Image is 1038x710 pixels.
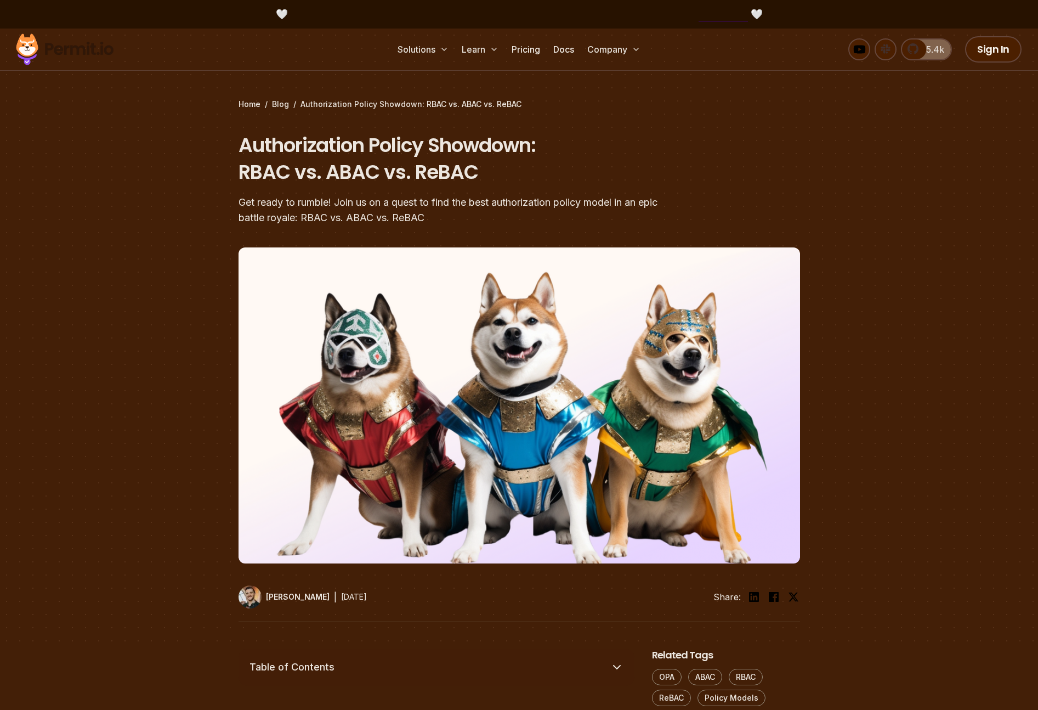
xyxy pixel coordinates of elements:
img: Daniel Bass [239,585,262,608]
img: facebook [767,590,780,604]
button: Table of Contents [239,649,634,686]
img: linkedin [747,590,761,604]
button: Company [583,38,645,60]
a: 5.4k [901,38,952,60]
a: Docs [549,38,578,60]
a: Sign In [965,36,1022,63]
time: [DATE] [341,592,367,601]
span: Table of Contents [249,660,334,675]
div: | [334,590,337,604]
h1: Authorization Policy Showdown: RBAC vs. ABAC vs. ReBAC [239,132,660,186]
a: Home [239,99,260,110]
a: Try it here [699,7,748,21]
div: / / [239,99,800,110]
div: Get ready to rumble! Join us on a quest to find the best authorization policy model in an epic ba... [239,195,660,226]
p: [PERSON_NAME] [266,591,330,602]
h2: Related Tags [652,649,800,662]
span: [DOMAIN_NAME] - Permit's New Platform for Enterprise-Grade AI Agent Security | [291,7,748,21]
a: Pricing [507,38,544,60]
img: Authorization Policy Showdown: RBAC vs. ABAC vs. ReBAC [239,247,800,564]
a: Policy Models [697,690,765,706]
span: 5.4k [920,43,944,56]
a: ReBAC [652,690,691,706]
a: [PERSON_NAME] [239,585,330,608]
a: ABAC [688,669,722,685]
a: RBAC [729,669,763,685]
a: OPA [652,669,682,685]
li: Share: [713,590,741,604]
a: Blog [272,99,289,110]
img: Permit logo [11,31,118,68]
button: Solutions [393,38,453,60]
img: twitter [788,591,799,602]
button: Learn [457,38,503,60]
div: 🤍 🤍 [26,7,1012,22]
